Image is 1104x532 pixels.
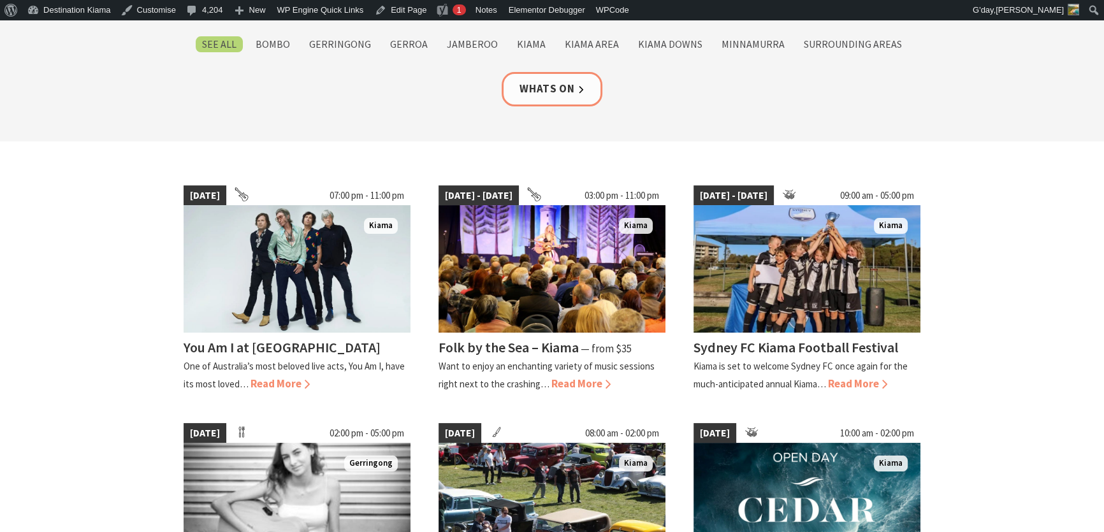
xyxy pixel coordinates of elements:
[439,185,519,206] span: [DATE] - [DATE]
[694,185,920,392] a: [DATE] - [DATE] 09:00 am - 05:00 pm sfc-kiama-football-festival-2 Kiama Sydney FC Kiama Football ...
[184,185,226,206] span: [DATE]
[578,185,665,206] span: 03:00 pm - 11:00 pm
[579,423,665,443] span: 08:00 am - 02:00 pm
[619,456,653,471] span: Kiama
[439,338,579,356] h4: Folk by the Sea – Kiama
[439,360,655,389] p: Want to enjoy an enchanting variety of music sessions right next to the crashing…
[619,218,653,234] span: Kiama
[694,360,908,389] p: Kiama is set to welcome Sydney FC once again for the much-anticipated annual Kiama…
[456,5,461,15] span: 1
[440,36,504,52] label: Jamberoo
[558,36,625,52] label: Kiama Area
[715,36,791,52] label: Minnamurra
[694,185,774,206] span: [DATE] - [DATE]
[694,205,920,333] img: sfc-kiama-football-festival-2
[551,377,611,391] span: Read More
[344,456,398,471] span: Gerringong
[834,423,920,443] span: 10:00 am - 02:00 pm
[502,72,602,106] a: Whats On
[323,423,410,443] span: 02:00 pm - 05:00 pm
[874,456,908,471] span: Kiama
[874,218,908,234] span: Kiama
[996,5,1064,15] span: [PERSON_NAME]
[364,218,398,234] span: Kiama
[184,205,410,333] img: You Am I
[249,36,296,52] label: Bombo
[251,377,310,391] span: Read More
[581,341,632,356] span: ⁠— from $35
[184,423,226,443] span: [DATE]
[384,36,434,52] label: Gerroa
[439,205,665,333] img: Folk by the Sea - Showground Pavilion
[694,423,736,443] span: [DATE]
[184,185,410,392] a: [DATE] 07:00 pm - 11:00 pm You Am I Kiama You Am I at [GEOGRAPHIC_DATA] One of Australia’s most b...
[511,36,552,52] label: Kiama
[196,36,243,52] label: See All
[694,338,898,356] h4: Sydney FC Kiama Football Festival
[834,185,920,206] span: 09:00 am - 05:00 pm
[797,36,908,52] label: Surrounding Areas
[323,185,410,206] span: 07:00 pm - 11:00 pm
[439,185,665,392] a: [DATE] - [DATE] 03:00 pm - 11:00 pm Folk by the Sea - Showground Pavilion Kiama Folk by the Sea –...
[828,377,887,391] span: Read More
[184,360,405,389] p: One of Australia’s most beloved live acts, You Am I, have its most loved…
[184,338,381,356] h4: You Am I at [GEOGRAPHIC_DATA]
[439,423,481,443] span: [DATE]
[303,36,377,52] label: Gerringong
[632,36,709,52] label: Kiama Downs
